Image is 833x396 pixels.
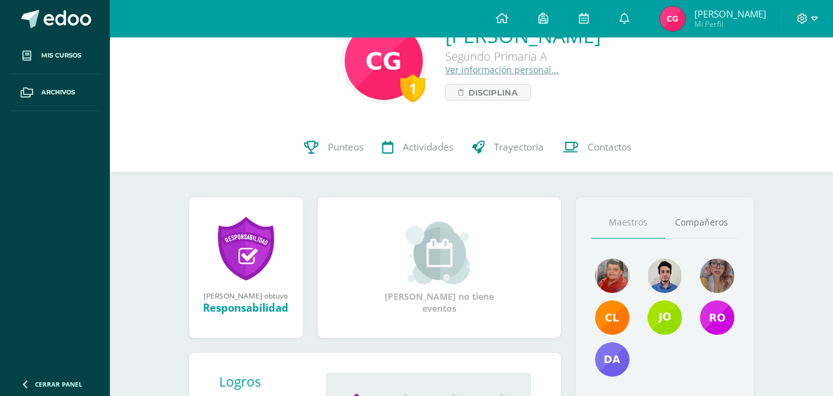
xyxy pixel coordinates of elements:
[202,300,290,315] div: Responsabilidad
[445,49,601,64] div: Segundo Primaria A
[445,84,531,101] a: Disciplina
[41,87,75,97] span: Archivos
[648,259,682,293] img: 2dffed587003e0fc8d85a787cd9a4a0a.png
[665,207,739,239] a: Compañeros
[468,85,518,100] span: Disciplina
[219,373,317,390] div: Logros
[588,141,631,154] span: Contactos
[202,290,290,300] div: [PERSON_NAME] obtuvo
[595,342,629,377] img: d650b8a4c243782be60a4ad8c1255b8a.png
[700,259,734,293] img: 262ac19abc587240528a24365c978d30.png
[377,222,501,314] div: [PERSON_NAME] no tiene eventos
[373,122,463,172] a: Actividades
[345,22,423,100] img: aebea43c54fe4684399b4f9ac009a8e6.png
[595,300,629,335] img: 11f84d56d572a5e4c1f5153d33b48bc1.png
[10,74,100,111] a: Archivos
[328,141,363,154] span: Punteos
[35,380,82,389] span: Cerrar panel
[494,141,544,154] span: Trayectoria
[648,300,682,335] img: 6a7a54c56617c0b9e88ba47bf52c02d7.png
[660,6,685,31] img: cade0865447f67519f82b1ec6b4243dc.png
[403,141,453,154] span: Actividades
[591,207,665,239] a: Maestros
[295,122,373,172] a: Punteos
[10,37,100,74] a: Mis cursos
[445,64,559,76] a: Ver información personal...
[405,222,473,284] img: event_small.png
[400,74,425,102] div: 1
[595,259,629,293] img: 8ad4561c845816817147f6c4e484f2e8.png
[463,122,553,172] a: Trayectoria
[694,19,766,29] span: Mi Perfil
[41,51,81,61] span: Mis cursos
[694,7,766,20] span: [PERSON_NAME]
[553,122,641,172] a: Contactos
[700,300,734,335] img: a271c015ac97fdbc6d4e9297be02c0cd.png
